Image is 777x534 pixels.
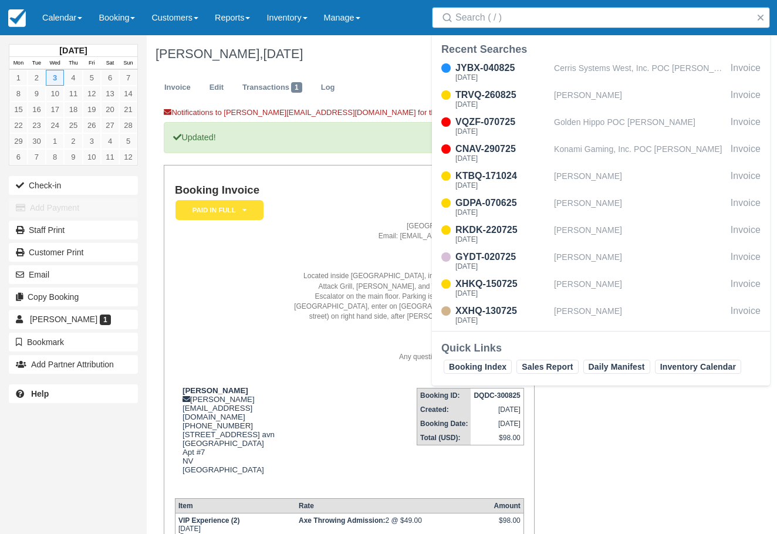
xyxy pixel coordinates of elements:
[9,176,138,195] button: Check-in
[655,360,741,374] a: Inventory Calendar
[731,250,761,272] div: Invoice
[119,70,137,86] a: 7
[455,196,549,210] div: GDPA-070625
[175,184,285,197] h1: Booking Invoice
[64,86,82,102] a: 11
[83,149,101,165] a: 10
[455,74,549,81] div: [DATE]
[455,317,549,324] div: [DATE]
[554,142,726,164] div: Konami Gaming, Inc. POC [PERSON_NAME]
[455,128,549,135] div: [DATE]
[28,117,46,133] a: 23
[471,403,523,417] td: [DATE]
[175,386,285,489] div: [PERSON_NAME][EMAIL_ADDRESS][DOMAIN_NAME] [PHONE_NUMBER] [STREET_ADDRESS] avn [GEOGRAPHIC_DATA] A...
[312,76,344,99] a: Log
[554,250,726,272] div: [PERSON_NAME]
[455,61,549,75] div: JYBX-040825
[417,403,471,417] th: Created:
[9,265,138,284] button: Email
[64,133,82,149] a: 2
[28,102,46,117] a: 16
[417,417,471,431] th: Booking Date:
[9,355,138,374] button: Add Partner Attribution
[119,133,137,149] a: 5
[46,117,64,133] a: 24
[516,360,578,374] a: Sales Report
[455,7,751,28] input: Search ( / )
[101,70,119,86] a: 6
[9,243,138,262] a: Customer Print
[731,61,761,83] div: Invoice
[64,149,82,165] a: 9
[119,117,137,133] a: 28
[731,223,761,245] div: Invoice
[9,384,138,403] a: Help
[9,102,28,117] a: 15
[28,149,46,165] a: 7
[175,200,263,221] em: Paid in Full
[46,70,64,86] a: 3
[164,122,535,153] p: Updated!
[156,76,200,99] a: Invoice
[491,499,523,513] th: Amount
[583,360,650,374] a: Daily Manifest
[9,333,138,352] button: Bookmark
[432,304,770,326] a: XXHQ-130725[DATE][PERSON_NAME]Invoice
[164,107,535,122] div: Notifications to [PERSON_NAME][EMAIL_ADDRESS][DOMAIN_NAME] for this booking .
[471,431,523,445] td: $98.00
[417,431,471,445] th: Total (USD):
[83,133,101,149] a: 3
[432,223,770,245] a: RKDK-220725[DATE][PERSON_NAME]Invoice
[432,277,770,299] a: XHKQ-150725[DATE][PERSON_NAME]Invoice
[201,76,232,99] a: Edit
[28,86,46,102] a: 9
[178,516,240,525] strong: VIP Experience (2)
[28,57,46,70] th: Tue
[455,88,549,102] div: TRVQ-260825
[455,223,549,237] div: RKDK-220725
[455,290,549,297] div: [DATE]
[83,117,101,133] a: 26
[731,304,761,326] div: Invoice
[156,47,721,61] h1: [PERSON_NAME],
[9,149,28,165] a: 6
[290,201,519,362] address: [PHONE_NUMBER] [STREET_ADDRESS] [GEOGRAPHIC_DATA][US_STATE] Email: [EMAIL_ADDRESS][DOMAIN_NAME] W...
[101,149,119,165] a: 11
[31,389,49,398] b: Help
[64,117,82,133] a: 25
[455,209,549,216] div: [DATE]
[444,360,512,374] a: Booking Index
[417,388,471,403] th: Booking ID:
[101,117,119,133] a: 27
[554,88,726,110] div: [PERSON_NAME]
[554,223,726,245] div: [PERSON_NAME]
[731,88,761,110] div: Invoice
[119,149,137,165] a: 12
[30,315,97,324] span: [PERSON_NAME]
[455,169,549,183] div: KTBQ-171024
[101,57,119,70] th: Sat
[64,70,82,86] a: 4
[101,86,119,102] a: 13
[554,196,726,218] div: [PERSON_NAME]
[455,304,549,318] div: XXHQ-130725
[731,169,761,191] div: Invoice
[290,189,519,201] h2: Axehole Vegas
[9,310,138,329] a: [PERSON_NAME] 1
[263,46,303,61] span: [DATE]
[455,250,549,264] div: GYDT-020725
[9,221,138,239] a: Staff Print
[432,142,770,164] a: CNAV-290725[DATE]Konami Gaming, Inc. POC [PERSON_NAME]Invoice
[455,142,549,156] div: CNAV-290725
[432,88,770,110] a: TRVQ-260825[DATE][PERSON_NAME]Invoice
[474,391,520,400] strong: DQDC-300825
[296,499,491,513] th: Rate
[9,288,138,306] button: Copy Booking
[432,169,770,191] a: KTBQ-171024[DATE][PERSON_NAME]Invoice
[554,169,726,191] div: [PERSON_NAME]
[455,263,549,270] div: [DATE]
[455,277,549,291] div: XHKQ-150725
[9,70,28,86] a: 1
[731,196,761,218] div: Invoice
[299,516,386,525] strong: Axe Throwing Admission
